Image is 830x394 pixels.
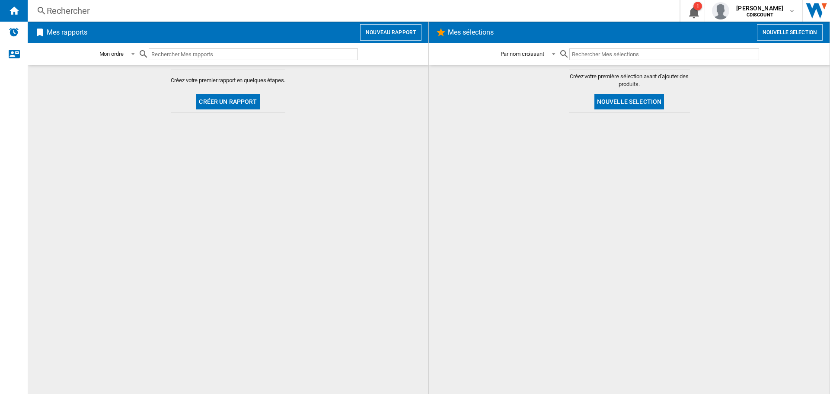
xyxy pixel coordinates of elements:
[757,24,823,41] button: Nouvelle selection
[47,5,657,17] div: Rechercher
[712,2,729,19] img: profile.jpg
[569,73,690,88] span: Créez votre première sélection avant d'ajouter des produits.
[594,94,664,109] button: Nouvelle selection
[693,2,702,10] div: 1
[171,77,285,84] span: Créez votre premier rapport en quelques étapes.
[360,24,421,41] button: Nouveau rapport
[99,51,124,57] div: Mon ordre
[149,48,358,60] input: Rechercher Mes rapports
[501,51,544,57] div: Par nom croissant
[736,4,783,13] span: [PERSON_NAME]
[747,12,773,18] b: CDISCOUNT
[196,94,259,109] button: Créer un rapport
[446,24,495,41] h2: Mes sélections
[45,24,89,41] h2: Mes rapports
[9,27,19,37] img: alerts-logo.svg
[569,48,759,60] input: Rechercher Mes sélections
